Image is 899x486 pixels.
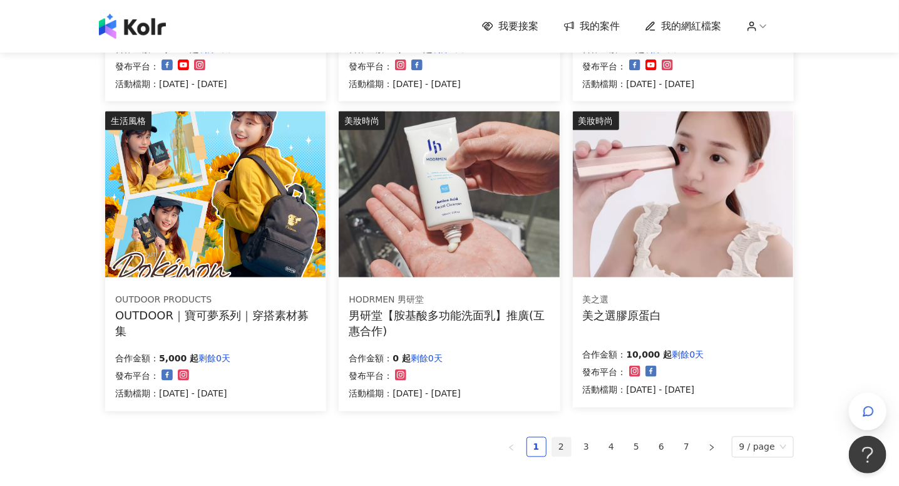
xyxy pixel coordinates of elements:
p: 剩餘0天 [672,348,704,363]
div: 男研堂【胺基酸多功能洗面乳】推廣(互惠合作) [349,308,550,339]
span: 我要接案 [498,19,538,33]
li: 7 [677,437,697,457]
p: 剩餘0天 [411,351,443,366]
p: 活動檔期：[DATE] - [DATE] [583,76,695,91]
span: 我的網紅檔案 [661,19,721,33]
p: 發布平台： [349,59,393,74]
a: 我的網紅檔案 [645,19,721,33]
p: 發布平台： [349,369,393,384]
li: 3 [577,437,597,457]
li: Previous Page [501,437,521,457]
p: 剩餘0天 [198,351,230,366]
p: 合作金額： [583,348,627,363]
a: 2 [552,438,571,457]
button: left [501,437,521,457]
p: 活動檔期：[DATE] - [DATE] [115,386,230,401]
li: 6 [652,437,672,457]
a: 5 [627,438,646,457]
p: 合作金額： [349,351,393,366]
p: 活動檔期：[DATE] - [DATE] [583,383,704,398]
div: 美妝時尚 [573,111,619,130]
a: 我要接案 [482,19,538,33]
p: 發布平台： [115,59,159,74]
p: 發布平台： [583,365,627,380]
button: right [702,437,722,457]
img: 美之選膠原蛋白送RF美容儀 [573,111,793,277]
a: 3 [577,438,596,457]
span: left [508,444,515,452]
a: 7 [677,438,696,457]
p: 活動檔期：[DATE] - [DATE] [115,76,230,91]
div: 生活風格 [105,111,152,130]
span: 我的案件 [580,19,620,33]
img: 【OUTDOOR】寶可夢系列 [105,111,326,277]
span: right [708,444,716,452]
div: 美妝時尚 [339,111,385,130]
span: 9 / page [739,437,787,457]
p: 發布平台： [115,369,159,384]
a: 我的案件 [563,19,620,33]
div: 美之選膠原蛋白 [583,308,662,324]
a: 4 [602,438,621,457]
div: Page Size [732,437,794,458]
p: 活動檔期：[DATE] - [DATE] [349,76,464,91]
li: Next Page [702,437,722,457]
div: HODRMEN 男研堂 [349,294,549,306]
li: 1 [527,437,547,457]
div: OUTDOOR PRODUCTS [115,294,316,306]
a: 1 [527,438,546,457]
p: 合作金額： [115,351,159,366]
a: 6 [652,438,671,457]
li: 2 [552,437,572,457]
div: 美之選 [583,294,662,306]
li: 4 [602,437,622,457]
p: 活動檔期：[DATE] - [DATE] [349,386,461,401]
p: 10,000 起 [627,348,672,363]
p: 5,000 起 [159,351,198,366]
p: 0 起 [393,351,411,366]
li: 5 [627,437,647,457]
p: 發布平台： [583,59,627,74]
img: logo [99,14,166,39]
img: 胺基酸多功能洗面乳 [339,111,559,277]
div: OUTDOOR｜寶可夢系列｜穿搭素材募集 [115,308,316,339]
iframe: Help Scout Beacon - Open [849,436,886,473]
